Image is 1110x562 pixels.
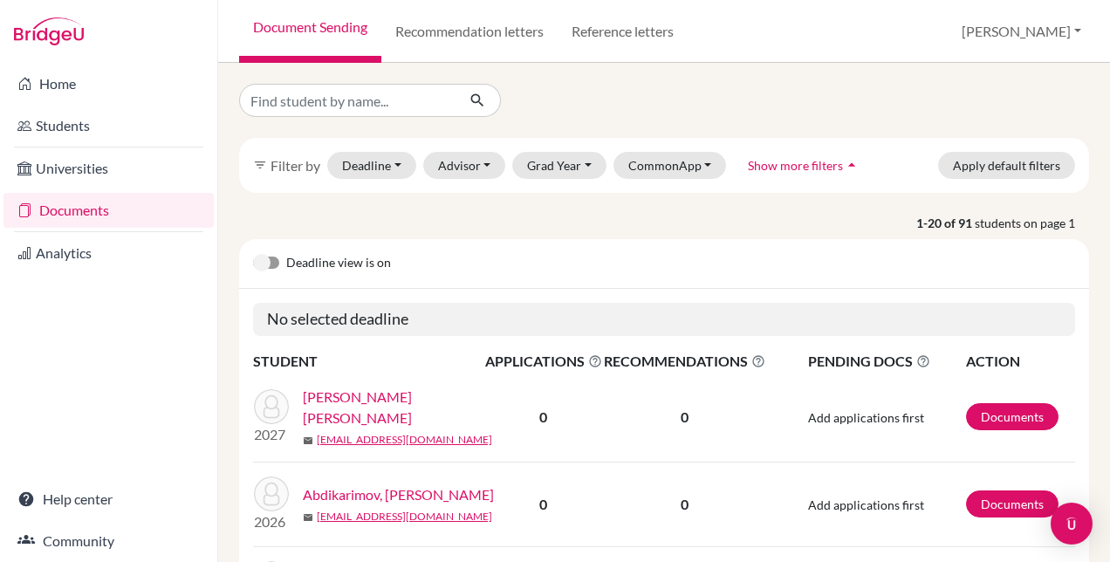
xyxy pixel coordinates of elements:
[3,236,214,271] a: Analytics
[317,509,492,524] a: [EMAIL_ADDRESS][DOMAIN_NAME]
[512,152,606,179] button: Grad Year
[938,152,1075,179] button: Apply default filters
[254,389,289,424] img: Abdelwahab, Jodie Tamer Saad
[966,403,1059,430] a: Documents
[286,253,391,274] span: Deadline view is on
[303,435,313,446] span: mail
[254,424,289,445] p: 2027
[613,152,727,179] button: CommonApp
[3,66,214,101] a: Home
[253,158,267,172] i: filter_list
[604,494,765,515] p: 0
[843,156,860,174] i: arrow_drop_up
[954,15,1089,48] button: [PERSON_NAME]
[254,476,289,511] img: Abdikarimov, Abdumannob
[604,407,765,428] p: 0
[254,511,289,532] p: 2026
[303,484,494,505] a: Abdikarimov, [PERSON_NAME]
[539,408,547,425] b: 0
[916,214,975,232] strong: 1-20 of 91
[317,432,492,448] a: [EMAIL_ADDRESS][DOMAIN_NAME]
[604,351,765,372] span: RECOMMENDATIONS
[327,152,416,179] button: Deadline
[253,303,1075,336] h5: No selected deadline
[808,410,924,425] span: Add applications first
[303,512,313,523] span: mail
[253,350,484,373] th: STUDENT
[423,152,506,179] button: Advisor
[808,497,924,512] span: Add applications first
[3,524,214,559] a: Community
[3,482,214,517] a: Help center
[808,351,965,372] span: PENDING DOCS
[303,387,497,428] a: [PERSON_NAME] [PERSON_NAME]
[966,490,1059,517] a: Documents
[271,157,320,174] span: Filter by
[539,496,547,512] b: 0
[485,351,602,372] span: APPLICATIONS
[239,84,456,117] input: Find student by name...
[3,193,214,228] a: Documents
[3,108,214,143] a: Students
[965,350,1075,373] th: ACTION
[1051,503,1093,545] div: Open Intercom Messenger
[748,158,843,173] span: Show more filters
[14,17,84,45] img: Bridge-U
[975,214,1089,232] span: students on page 1
[3,151,214,186] a: Universities
[733,152,875,179] button: Show more filtersarrow_drop_up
